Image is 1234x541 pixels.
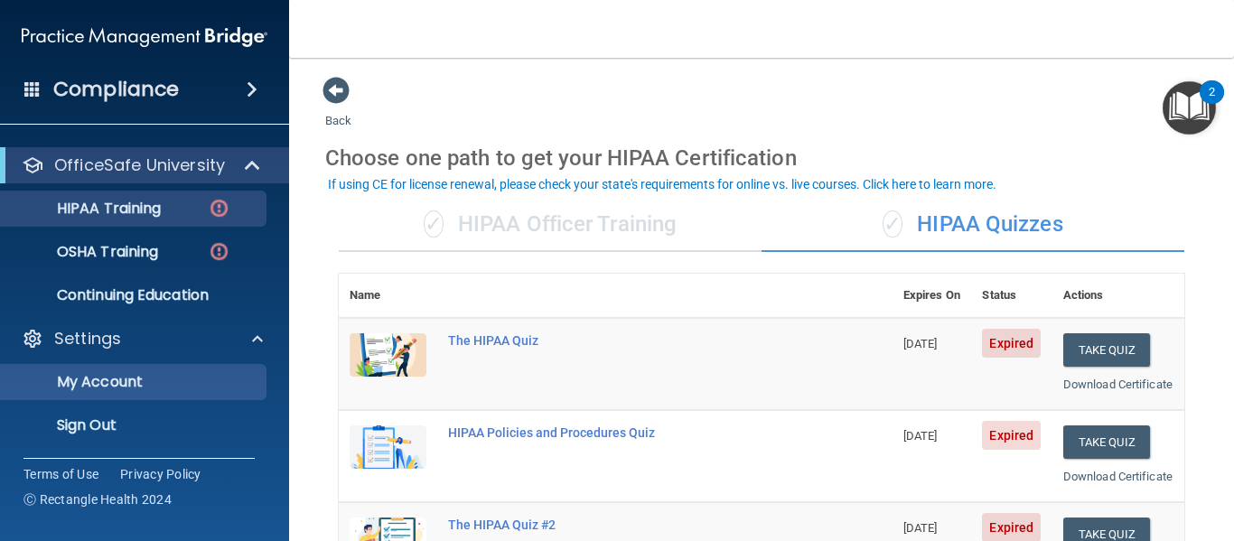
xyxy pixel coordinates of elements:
[1063,425,1150,459] button: Take Quiz
[982,329,1041,358] span: Expired
[1063,333,1150,367] button: Take Quiz
[762,198,1184,252] div: HIPAA Quizzes
[1163,81,1216,135] button: Open Resource Center, 2 new notifications
[22,154,262,176] a: OfficeSafe University
[22,19,267,55] img: PMB logo
[325,175,999,193] button: If using CE for license renewal, please check your state's requirements for online vs. live cours...
[23,465,98,483] a: Terms of Use
[1209,92,1215,116] div: 2
[1063,378,1173,391] a: Download Certificate
[971,274,1052,318] th: Status
[325,92,351,127] a: Back
[12,243,158,261] p: OSHA Training
[339,198,762,252] div: HIPAA Officer Training
[982,421,1041,450] span: Expired
[120,465,201,483] a: Privacy Policy
[22,328,263,350] a: Settings
[54,328,121,350] p: Settings
[12,416,258,434] p: Sign Out
[12,200,161,218] p: HIPAA Training
[12,373,258,391] p: My Account
[54,154,225,176] p: OfficeSafe University
[328,178,996,191] div: If using CE for license renewal, please check your state's requirements for online vs. live cours...
[424,210,444,238] span: ✓
[53,77,179,102] h4: Compliance
[903,429,938,443] span: [DATE]
[448,333,802,348] div: The HIPAA Quiz
[883,210,902,238] span: ✓
[339,274,437,318] th: Name
[23,490,172,508] span: Ⓒ Rectangle Health 2024
[1063,470,1173,483] a: Download Certificate
[208,197,230,219] img: danger-circle.6113f641.png
[903,337,938,350] span: [DATE]
[893,274,972,318] th: Expires On
[325,132,1198,184] div: Choose one path to get your HIPAA Certification
[208,240,230,263] img: danger-circle.6113f641.png
[1052,274,1184,318] th: Actions
[448,425,802,440] div: HIPAA Policies and Procedures Quiz
[12,286,258,304] p: Continuing Education
[448,518,802,532] div: The HIPAA Quiz #2
[903,521,938,535] span: [DATE]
